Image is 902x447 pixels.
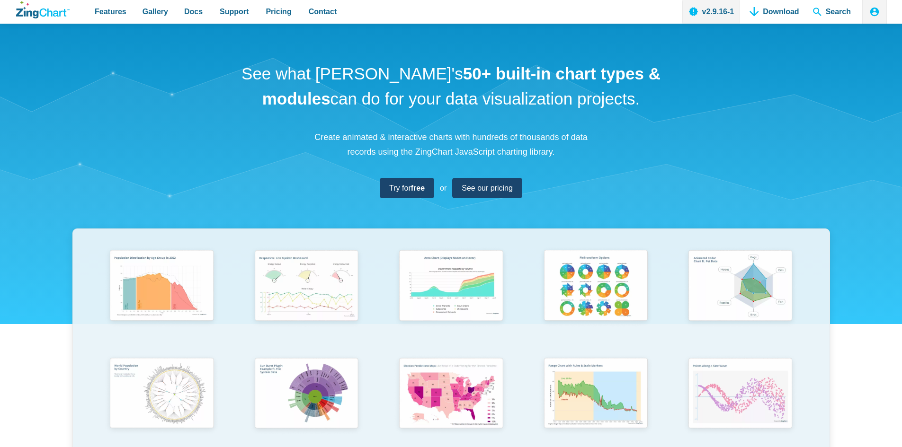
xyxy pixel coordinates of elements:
[440,182,447,194] span: or
[184,5,203,18] span: Docs
[380,178,434,198] a: Try forfree
[379,245,524,353] a: Area Chart (Displays Nodes on Hover)
[309,130,593,159] p: Create animated & interactive charts with hundreds of thousands of data records using the ZingCha...
[104,353,219,436] img: World Population by Country
[452,178,522,198] a: See our pricing
[682,353,798,436] img: Points Along a Sine Wave
[95,5,126,18] span: Features
[682,245,798,328] img: Animated Radar Chart ft. Pet Data
[249,245,364,328] img: Responsive Live Update Dashboard
[389,182,425,194] span: Try for
[249,353,364,436] img: Sun Burst Plugin Example ft. File System Data
[668,245,813,353] a: Animated Radar Chart ft. Pet Data
[523,245,668,353] a: Pie Transform Options
[538,245,653,328] img: Pie Transform Options
[393,353,509,436] img: Election Predictions Map
[234,245,379,353] a: Responsive Live Update Dashboard
[238,61,664,111] h1: See what [PERSON_NAME]'s can do for your data visualization projects.
[16,1,70,18] a: ZingChart Logo. Click to return to the homepage
[104,245,219,328] img: Population Distribution by Age Group in 2052
[220,5,249,18] span: Support
[266,5,291,18] span: Pricing
[462,182,513,194] span: See our pricing
[89,245,234,353] a: Population Distribution by Age Group in 2052
[143,5,168,18] span: Gallery
[538,353,653,436] img: Range Chart with Rultes & Scale Markers
[309,5,337,18] span: Contact
[262,64,661,108] strong: 50+ built-in chart types & modules
[393,245,509,328] img: Area Chart (Displays Nodes on Hover)
[411,184,425,192] strong: free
